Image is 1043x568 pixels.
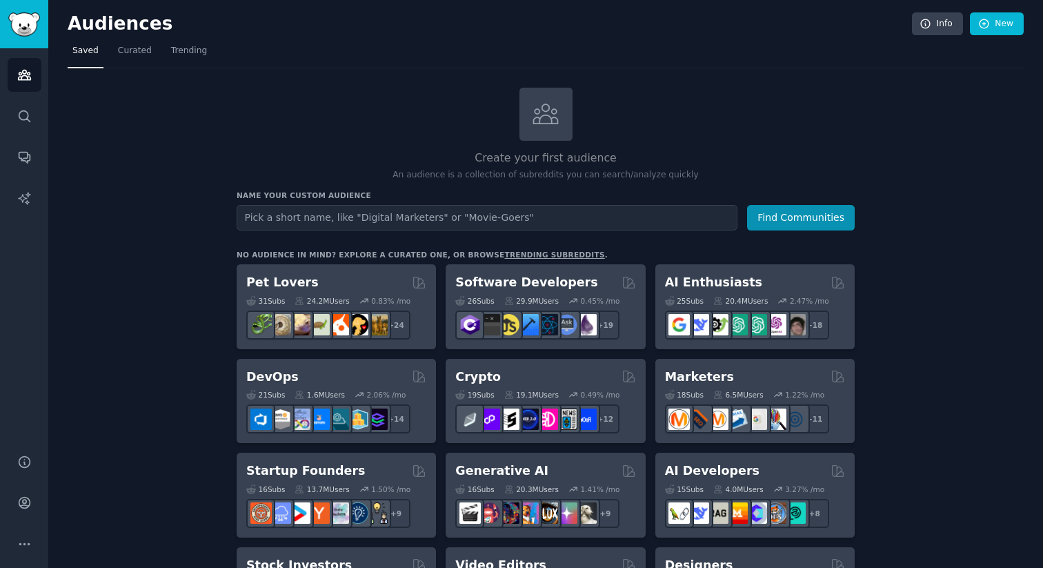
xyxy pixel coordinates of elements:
div: 2.47 % /mo [790,296,829,306]
button: Find Communities [747,205,855,231]
span: Saved [72,45,99,57]
img: DeepSeek [688,314,709,335]
img: platformengineering [328,409,349,430]
div: 0.49 % /mo [581,390,620,400]
div: + 18 [800,311,829,340]
div: 19 Sub s [455,390,494,400]
div: + 9 [590,499,619,528]
img: defi_ [575,409,597,430]
div: + 9 [381,499,410,528]
div: 4.0M Users [713,484,764,494]
h2: Marketers [665,369,734,386]
img: AskMarketing [707,409,728,430]
h2: Pet Lovers [246,274,319,291]
img: content_marketing [668,409,690,430]
img: Entrepreneurship [347,502,368,524]
img: chatgpt_promptDesign [726,314,748,335]
img: web3 [517,409,539,430]
h2: Software Developers [455,274,597,291]
img: csharp [459,314,481,335]
div: 31 Sub s [246,296,285,306]
img: indiehackers [328,502,349,524]
div: 24.2M Users [295,296,349,306]
h2: Create your first audience [237,150,855,167]
img: cockatiel [328,314,349,335]
img: defiblockchain [537,409,558,430]
a: Curated [113,40,157,68]
a: Info [912,12,963,36]
span: Curated [118,45,152,57]
img: 0xPolygon [479,409,500,430]
h2: Audiences [68,13,912,35]
img: leopardgeckos [289,314,310,335]
div: 1.41 % /mo [581,484,620,494]
img: growmybusiness [366,502,388,524]
h2: Startup Founders [246,462,365,480]
p: An audience is a collection of subreddits you can search/analyze quickly [237,169,855,182]
img: azuredevops [250,409,272,430]
div: 13.7M Users [295,484,349,494]
div: 16 Sub s [246,484,285,494]
img: PetAdvice [347,314,368,335]
img: startup [289,502,310,524]
div: 20.4M Users [713,296,768,306]
div: + 14 [381,404,410,433]
div: 16 Sub s [455,484,494,494]
img: turtle [308,314,330,335]
div: 18 Sub s [665,390,704,400]
img: DreamBooth [575,502,597,524]
h2: DevOps [246,369,299,386]
img: Rag [707,502,728,524]
img: bigseo [688,409,709,430]
img: MistralAI [726,502,748,524]
img: GoogleGeminiAI [668,314,690,335]
h3: Name your custom audience [237,190,855,200]
div: 0.83 % /mo [371,296,410,306]
img: chatgpt_prompts_ [746,314,767,335]
div: 1.6M Users [295,390,345,400]
img: OpenAIDev [765,314,786,335]
div: 6.5M Users [713,390,764,400]
img: PlatformEngineers [366,409,388,430]
img: AWS_Certified_Experts [270,409,291,430]
div: + 24 [381,311,410,340]
div: 29.9M Users [504,296,559,306]
img: llmops [765,502,786,524]
img: ballpython [270,314,291,335]
h2: AI Enthusiasts [665,274,762,291]
div: 21 Sub s [246,390,285,400]
span: Trending [171,45,207,57]
div: 2.06 % /mo [367,390,406,400]
img: LangChain [668,502,690,524]
img: herpetology [250,314,272,335]
img: reactnative [537,314,558,335]
img: dogbreed [366,314,388,335]
img: Emailmarketing [726,409,748,430]
div: + 8 [800,499,829,528]
img: software [479,314,500,335]
a: Saved [68,40,103,68]
h2: Crypto [455,369,501,386]
img: OnlineMarketing [784,409,806,430]
img: aivideo [459,502,481,524]
img: ethstaker [498,409,519,430]
img: OpenSourceAI [746,502,767,524]
img: AItoolsCatalog [707,314,728,335]
img: ethfinance [459,409,481,430]
div: 3.27 % /mo [785,484,824,494]
a: Trending [166,40,212,68]
a: New [970,12,1024,36]
div: + 11 [800,404,829,433]
div: 20.3M Users [504,484,559,494]
img: starryai [556,502,577,524]
img: googleads [746,409,767,430]
div: + 12 [590,404,619,433]
h2: AI Developers [665,462,759,480]
div: + 19 [590,311,619,340]
img: AIDevelopersSociety [784,502,806,524]
div: 25 Sub s [665,296,704,306]
h2: Generative AI [455,462,548,480]
img: ycombinator [308,502,330,524]
a: trending subreddits [504,251,604,259]
img: EntrepreneurRideAlong [250,502,272,524]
